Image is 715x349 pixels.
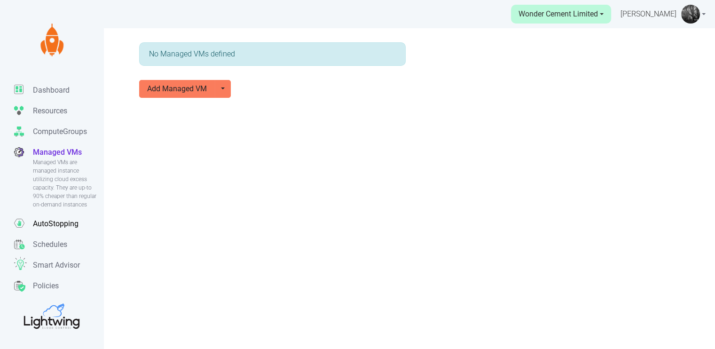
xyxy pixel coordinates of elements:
p: Managed VMs [33,147,82,158]
p: ComputeGroups [33,126,87,137]
p: AutoStopping [33,218,79,230]
a: Policies [14,276,103,296]
a: ComputeGroups [14,121,103,142]
a: Managed VMsManaged VMs are managed instance utilizing cloud excess capacity. They are up-to 90% c... [14,142,103,214]
img: Lightwing [35,24,68,56]
button: Add Managed VM [139,80,215,98]
a: Wonder Cement Limited [511,5,611,24]
span: Managed VMs are managed instance utilizing cloud excess capacity. They are up-to 90% cheaper than... [33,158,96,209]
a: Smart Advisor [14,255,103,276]
a: Resources [14,101,103,121]
p: Policies [33,280,59,292]
a: AutoStopping [14,214,103,234]
p: Schedules [33,239,67,250]
a: Schedules [14,234,103,255]
span: [PERSON_NAME] [621,8,676,20]
a: Dashboard [14,80,103,101]
p: Resources [33,105,67,117]
div: No Managed VMs defined [139,42,406,66]
p: Dashboard [33,85,70,96]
